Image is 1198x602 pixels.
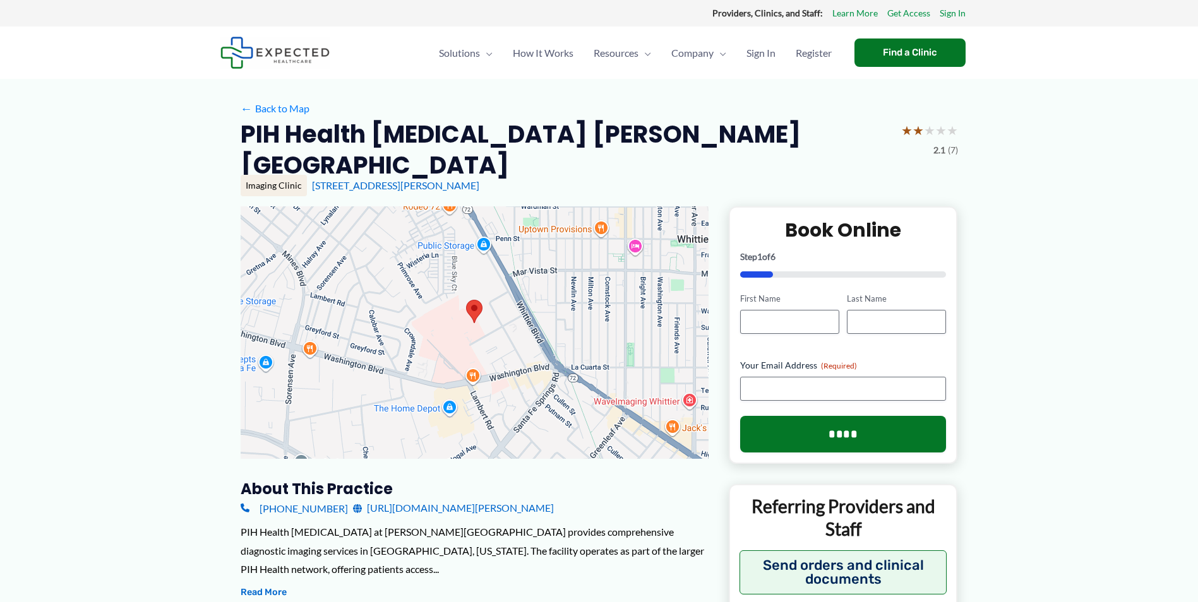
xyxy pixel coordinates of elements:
label: Last Name [847,293,946,305]
span: ← [241,102,253,114]
span: ★ [913,119,924,142]
a: Sign In [940,5,966,21]
span: Solutions [439,31,480,75]
a: Get Access [887,5,930,21]
span: (Required) [821,361,857,370]
span: ★ [947,119,958,142]
span: ★ [901,119,913,142]
label: First Name [740,293,839,305]
span: Resources [594,31,638,75]
nav: Primary Site Navigation [429,31,842,75]
span: 1 [757,251,762,262]
div: Imaging Clinic [241,175,307,196]
a: ←Back to Map [241,99,309,118]
span: Menu Toggle [714,31,726,75]
button: Send orders and clinical documents [740,550,947,594]
label: Your Email Address [740,359,947,372]
button: Read More [241,585,287,600]
a: [PHONE_NUMBER] [241,499,348,517]
a: Sign In [736,31,786,75]
span: How It Works [513,31,573,75]
span: (7) [948,142,958,158]
img: Expected Healthcare Logo - side, dark font, small [220,37,330,69]
h2: Book Online [740,218,947,242]
a: Learn More [832,5,878,21]
span: ★ [935,119,947,142]
span: Sign In [746,31,776,75]
h2: PIH Health [MEDICAL_DATA] [PERSON_NAME][GEOGRAPHIC_DATA] [241,119,891,181]
a: SolutionsMenu Toggle [429,31,503,75]
p: Referring Providers and Staff [740,495,947,541]
a: Find a Clinic [854,38,966,67]
a: CompanyMenu Toggle [661,31,736,75]
strong: Providers, Clinics, and Staff: [712,8,823,18]
a: Register [786,31,842,75]
span: Company [671,31,714,75]
span: 6 [770,251,776,262]
div: PIH Health [MEDICAL_DATA] at [PERSON_NAME][GEOGRAPHIC_DATA] provides comprehensive diagnostic ima... [241,522,709,579]
a: How It Works [503,31,584,75]
a: [URL][DOMAIN_NAME][PERSON_NAME] [353,499,554,517]
span: Menu Toggle [480,31,493,75]
a: [STREET_ADDRESS][PERSON_NAME] [312,179,479,191]
a: ResourcesMenu Toggle [584,31,661,75]
span: 2.1 [933,142,945,158]
span: Menu Toggle [638,31,651,75]
h3: About this practice [241,479,709,499]
span: ★ [924,119,935,142]
span: Register [796,31,832,75]
p: Step of [740,252,947,261]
